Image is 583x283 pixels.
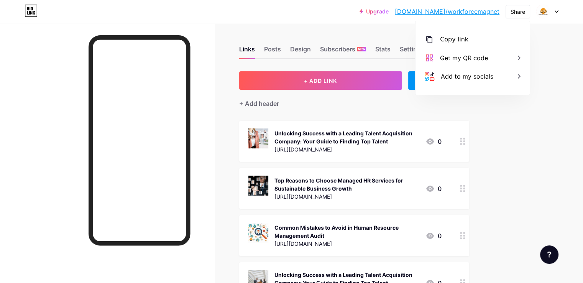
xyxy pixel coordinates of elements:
div: [URL][DOMAIN_NAME] [274,193,419,201]
a: Upgrade [360,8,389,15]
div: [URL][DOMAIN_NAME] [274,240,419,248]
div: 0 [425,231,442,240]
div: Share [511,8,525,16]
div: Posts [264,44,281,58]
div: Subscribers [320,44,366,58]
div: + Add header [239,99,279,108]
img: Unlocking Success with a Leading Talent Acquisition Company: Your Guide to Finding Top Talent [248,128,268,148]
div: Add to my socials [441,72,493,81]
a: [DOMAIN_NAME]/workforcemagnet [395,7,499,16]
button: + ADD LINK [239,71,402,90]
div: Top Reasons to Choose Managed HR Services for Sustainable Business Growth [274,176,419,193]
div: [URL][DOMAIN_NAME] [274,145,419,153]
div: Links [239,44,255,58]
img: workforcemagnet [536,4,550,19]
div: 0 [425,137,442,146]
div: Get my QR code [440,53,488,63]
div: Stats [375,44,391,58]
div: Copy link [440,35,468,44]
div: Unlocking Success with a Leading Talent Acquisition Company: Your Guide to Finding Top Talent [274,129,419,145]
img: Common Mistakes to Avoid in Human Resource Management Audit [248,223,268,243]
div: Common Mistakes to Avoid in Human Resource Management Audit [274,224,419,240]
div: Settings [400,44,424,58]
img: Top Reasons to Choose Managed HR Services for Sustainable Business Growth [248,176,268,196]
div: + ADD EMBED [408,71,469,90]
span: NEW [358,47,365,51]
div: Design [290,44,311,58]
div: 0 [425,184,442,193]
span: + ADD LINK [304,77,337,84]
